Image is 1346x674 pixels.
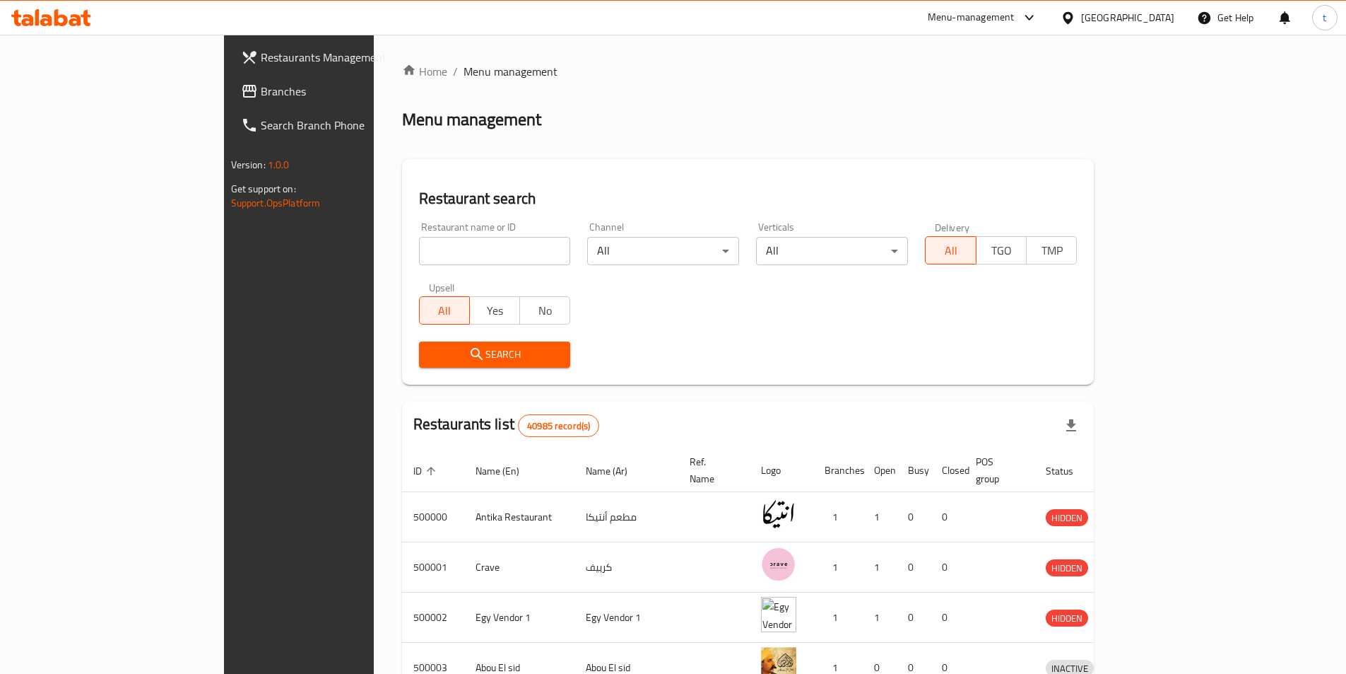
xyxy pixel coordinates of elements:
[976,236,1027,265] button: TGO
[813,593,863,643] td: 1
[419,237,571,265] input: Search for restaurant name or ID..
[429,282,455,292] label: Upsell
[526,301,565,321] span: No
[261,49,437,66] span: Restaurants Management
[413,463,440,480] span: ID
[268,156,290,174] span: 1.0.0
[897,542,931,593] td: 0
[574,492,678,542] td: مطعم أنتيكا
[863,593,897,643] td: 1
[897,449,931,492] th: Busy
[587,237,739,265] div: All
[261,117,437,134] span: Search Branch Phone
[1032,240,1071,261] span: TMP
[230,74,449,108] a: Branches
[1046,463,1092,480] span: Status
[519,419,598,433] span: 40985 record(s)
[1046,560,1088,576] span: HIDDEN
[750,449,813,492] th: Logo
[1046,610,1088,627] div: HIDDEN
[931,492,964,542] td: 0
[476,301,514,321] span: Yes
[464,63,557,80] span: Menu management
[690,453,733,487] span: Ref. Name
[897,593,931,643] td: 0
[897,492,931,542] td: 0
[464,593,574,643] td: Egy Vendor 1
[402,63,1094,80] nav: breadcrumb
[231,180,296,198] span: Get support on:
[863,449,897,492] th: Open
[931,542,964,593] td: 0
[813,542,863,593] td: 1
[231,156,266,174] span: Version:
[453,63,458,80] li: /
[464,542,574,593] td: Crave
[931,449,964,492] th: Closed
[863,492,897,542] td: 1
[419,296,470,325] button: All
[430,346,560,364] span: Search
[518,414,599,437] div: Total records count
[935,222,970,232] label: Delivery
[469,296,520,325] button: Yes
[813,449,863,492] th: Branches
[574,593,678,643] td: Egy Vendor 1
[976,453,1017,487] span: POS group
[863,542,897,593] td: 1
[476,463,538,480] span: Name (En)
[931,240,970,261] span: All
[1054,409,1088,443] div: Export file
[574,542,678,593] td: كرييف
[230,108,449,142] a: Search Branch Phone
[425,301,464,321] span: All
[230,40,449,74] a: Restaurants Management
[1046,509,1088,526] div: HIDDEN
[1026,236,1077,265] button: TMP
[586,463,646,480] span: Name (Ar)
[1323,10,1326,25] span: t
[1046,559,1088,576] div: HIDDEN
[813,492,863,542] td: 1
[519,296,570,325] button: No
[402,108,541,131] h2: Menu management
[464,492,574,542] td: Antika Restaurant
[231,194,321,212] a: Support.OpsPlatform
[761,597,796,632] img: Egy Vendor 1
[982,240,1021,261] span: TGO
[1081,10,1174,25] div: [GEOGRAPHIC_DATA]
[761,496,796,532] img: Antika Restaurant
[761,547,796,582] img: Crave
[925,236,976,265] button: All
[413,414,600,437] h2: Restaurants list
[928,9,1015,26] div: Menu-management
[419,342,571,368] button: Search
[931,593,964,643] td: 0
[756,237,908,265] div: All
[1046,510,1088,526] span: HIDDEN
[419,188,1078,209] h2: Restaurant search
[1046,610,1088,627] span: HIDDEN
[261,83,437,100] span: Branches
